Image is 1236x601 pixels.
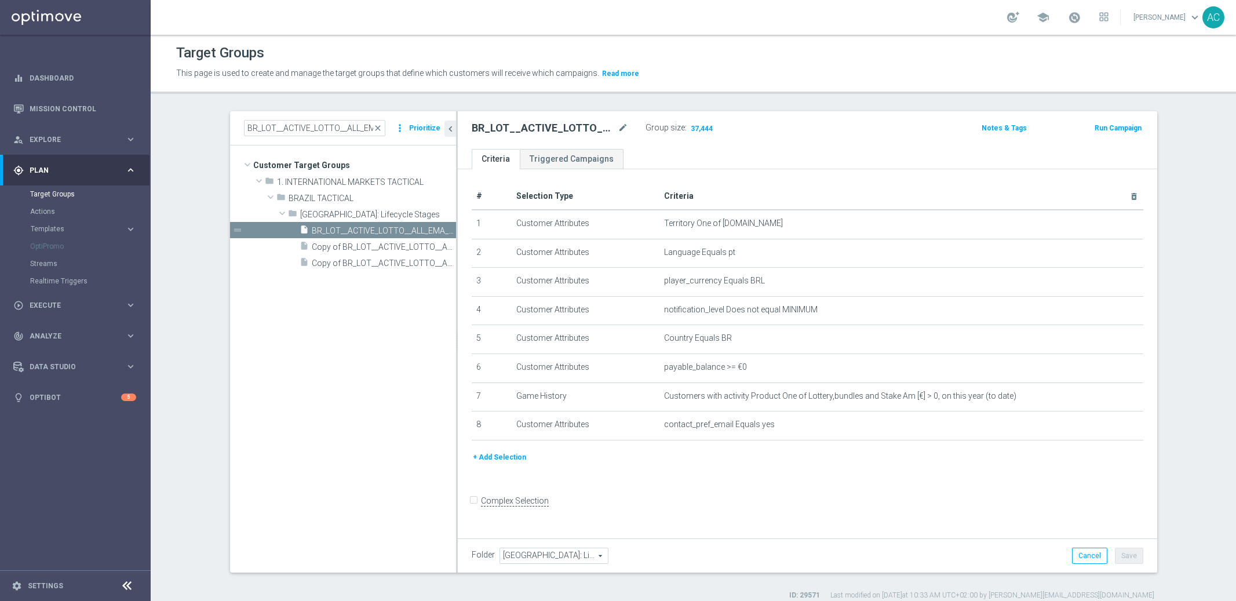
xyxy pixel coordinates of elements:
td: 8 [472,411,512,440]
td: Customer Attributes [512,354,659,383]
i: insert_drive_file [300,257,309,271]
button: Prioritize [407,121,442,136]
i: keyboard_arrow_right [125,165,136,176]
td: Customer Attributes [512,296,659,325]
i: settings [12,581,22,591]
span: 1. INTERNATIONAL MARKETS TACTICAL [277,177,456,187]
td: Customer Attributes [512,411,659,440]
button: chevron_left [444,121,456,137]
td: Customer Attributes [512,210,659,239]
span: Execute [30,302,125,309]
span: Country Equals BR [664,333,732,343]
a: Streams [30,259,121,268]
label: Group size [646,123,685,133]
td: Customer Attributes [512,325,659,354]
span: Explore [30,136,125,143]
label: Last modified on [DATE] at 10:33 AM UTC+02:00 by [PERSON_NAME][EMAIL_ADDRESS][DOMAIN_NAME] [830,591,1154,600]
th: # [472,183,512,210]
button: Mission Control [13,104,137,114]
i: keyboard_arrow_right [125,224,136,235]
i: chevron_left [445,123,456,134]
td: 5 [472,325,512,354]
button: person_search Explore keyboard_arrow_right [13,135,137,144]
i: equalizer [13,73,24,83]
label: : [685,123,687,133]
div: Execute [13,300,125,311]
a: Criteria [472,149,520,169]
button: gps_fixed Plan keyboard_arrow_right [13,166,137,175]
button: + Add Selection [472,451,527,464]
td: 4 [472,296,512,325]
td: 7 [472,383,512,411]
h2: BR_LOT__ACTIVE_LOTTO__ALL_EMA_TAC_LT_TG [472,121,615,135]
span: This page is used to create and manage the target groups that define which customers will receive... [176,68,599,78]
button: Save [1115,548,1143,564]
span: Criteria [664,191,694,201]
i: insert_drive_file [300,225,309,238]
button: track_changes Analyze keyboard_arrow_right [13,332,137,341]
div: Dashboard [13,63,136,93]
td: 1 [472,210,512,239]
i: gps_fixed [13,165,24,176]
div: Optibot [13,382,136,413]
button: equalizer Dashboard [13,74,137,83]
button: play_circle_outline Execute keyboard_arrow_right [13,301,137,310]
div: Mission Control [13,93,136,124]
span: Territory One of [DOMAIN_NAME] [664,218,783,228]
button: Cancel [1072,548,1107,564]
span: BRAZIL: Lifecycle Stages [300,210,456,220]
div: OptiPromo [30,238,150,255]
i: track_changes [13,331,24,341]
button: Run Campaign [1093,122,1143,134]
a: Dashboard [30,63,136,93]
td: 6 [472,354,512,383]
span: close [373,123,382,133]
div: Analyze [13,331,125,341]
td: 2 [472,239,512,268]
div: 5 [121,394,136,401]
span: Data Studio [30,363,125,370]
i: folder [288,209,297,222]
span: Customers with activity Product One of Lottery,bundles and Stake Am [€] > 0, on this year (to date) [664,391,1016,401]
div: Streams [30,255,150,272]
button: Data Studio keyboard_arrow_right [13,362,137,371]
a: Triggered Campaigns [520,149,624,169]
span: BRAZIL TACTICAL [289,194,456,203]
i: person_search [13,134,24,145]
button: lightbulb Optibot 5 [13,393,137,402]
button: Notes & Tags [980,122,1028,134]
a: [PERSON_NAME]keyboard_arrow_down [1132,9,1202,26]
span: Language Equals pt [664,247,735,257]
div: Explore [13,134,125,145]
span: notification_level Does not equal MINIMUM [664,305,818,315]
span: contact_pref_email Equals yes [664,420,775,429]
span: BR_LOT__ACTIVE_LOTTO__ALL_EMA_TAC_LT_TG [312,226,456,236]
label: ID: 29571 [789,591,820,600]
a: Realtime Triggers [30,276,121,286]
th: Selection Type [512,183,659,210]
div: Data Studio [13,362,125,372]
i: keyboard_arrow_right [125,134,136,145]
i: folder [276,192,286,206]
label: Complex Selection [481,496,549,507]
i: keyboard_arrow_right [125,300,136,311]
span: school [1037,11,1049,24]
span: Copy of BR_LOT__ACTIVE_LOTTO__ALL_EMA_TAC_LT_TG (1) [312,258,456,268]
span: player_currency Equals BRL [664,276,765,286]
button: Templates keyboard_arrow_right [30,224,137,234]
td: Customer Attributes [512,239,659,268]
td: Customer Attributes [512,268,659,297]
div: Templates [31,225,125,232]
i: folder [265,176,274,190]
span: keyboard_arrow_down [1188,11,1201,24]
div: AC [1202,6,1224,28]
div: Realtime Triggers [30,272,150,290]
span: Analyze [30,333,125,340]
